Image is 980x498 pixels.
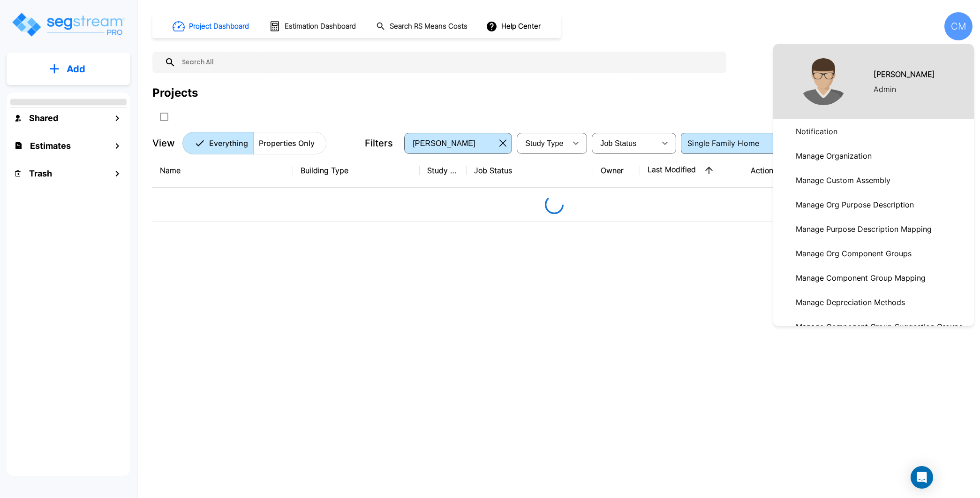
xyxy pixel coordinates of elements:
[792,293,909,312] p: Manage Depreciation Methods
[874,69,935,80] h1: [PERSON_NAME]
[792,122,841,141] p: Notification
[792,317,966,336] p: Manage Component Group Suggestion Groups
[792,146,875,165] p: Manage Organization
[792,195,918,214] p: Manage Org Purpose Description
[792,244,915,263] p: Manage Org Component Groups
[792,171,894,190] p: Manage Custom Assembly
[792,268,929,287] p: Manage Component Group Mapping
[792,220,935,238] p: Manage Purpose Description Mapping
[800,58,847,105] img: Carmel Matunog
[911,466,933,489] div: Open Intercom Messenger
[874,84,896,95] p: Admin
